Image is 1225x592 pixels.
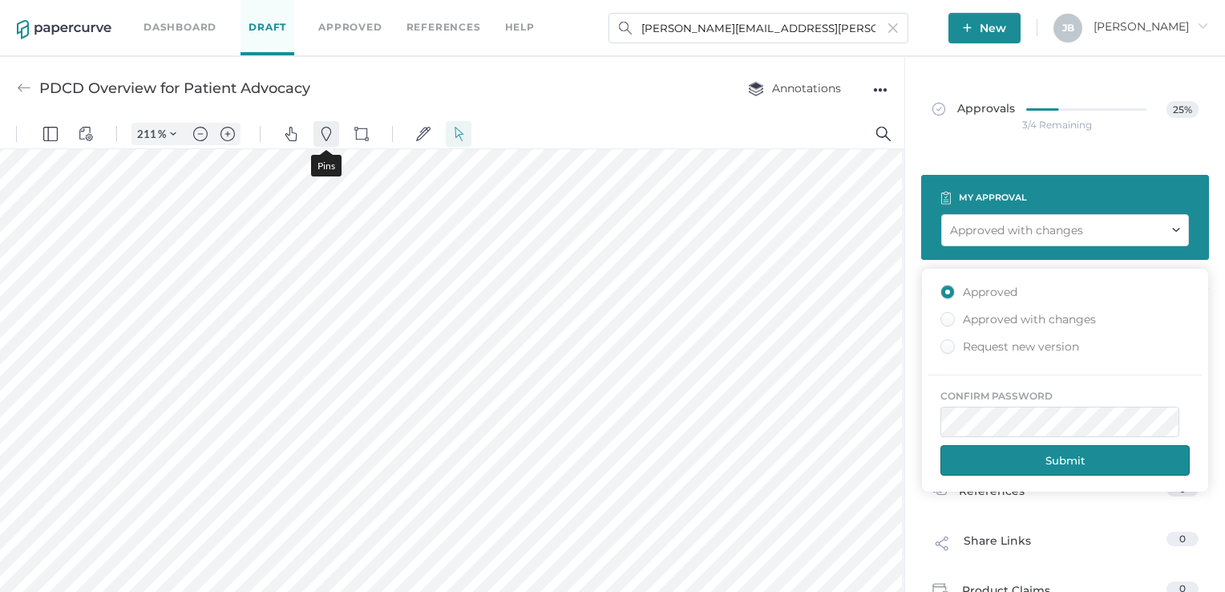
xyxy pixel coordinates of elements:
[43,7,58,22] img: default-leftsidepanel.svg
[188,3,213,26] button: Zoom out
[354,7,369,22] img: shapes-icon.svg
[349,2,374,27] button: Shapes
[932,482,1025,503] div: References
[193,7,208,22] img: default-minus.svg
[732,73,857,103] button: Annotations
[748,81,841,95] span: Annotations
[73,2,99,27] button: View Controls
[932,533,952,558] img: share-link-icon.af96a55c.svg
[220,7,235,22] img: default-plus.svg
[17,81,31,95] img: back-arrow-grey.72011ae3.svg
[132,7,158,22] input: Set zoom
[1179,533,1186,545] span: 0
[932,103,945,116] img: approved-grey.341b8de9.svg
[748,81,764,96] img: annotation-layers.cc6d0e6b.svg
[39,73,310,103] div: PDCD Overview for Patient Advocacy
[876,7,891,22] img: default-magnifying-glass.svg
[446,2,471,27] button: Select
[959,189,1027,206] div: my approval
[406,18,481,36] a: References
[619,22,632,34] img: search.bf03fe8b.svg
[278,2,304,27] button: Pan
[888,23,898,33] img: cross-light-grey.10ea7ca4.svg
[608,13,908,43] input: Search Workspace
[932,532,1031,562] div: Share Links
[38,2,63,27] button: Panel
[940,339,1079,355] div: Request new version
[1094,19,1208,34] span: [PERSON_NAME]
[313,2,339,27] button: Pins
[416,7,431,22] img: default-sign.svg
[932,482,1199,503] a: References0
[319,7,334,22] img: default-pin.svg
[950,221,1083,239] div: Approved with changes
[505,18,535,36] div: help
[940,312,1096,327] div: Approved with changes
[170,11,176,18] img: chevron.svg
[144,18,216,36] a: Dashboard
[1062,22,1074,34] span: J B
[317,40,335,52] div: Pins
[963,13,1006,43] span: New
[940,285,1017,300] div: Approved
[932,532,1199,562] a: Share Links0
[963,23,972,32] img: plus-white.e19ec114.svg
[17,20,111,39] img: papercurve-logo-colour.7244d18c.svg
[158,8,166,21] span: %
[932,101,1015,119] span: Approvals
[284,7,298,22] img: default-pan.svg
[1166,101,1198,118] span: 25%
[215,3,241,26] button: Zoom in
[79,7,93,22] img: default-viewcontrols.svg
[940,387,1190,405] div: confirm password
[1172,228,1180,233] img: down-chevron.8e65701e.svg
[871,2,896,27] button: Search
[948,13,1021,43] button: New
[451,7,466,22] img: default-select.svg
[940,445,1190,476] button: Submit
[410,2,436,27] button: Signatures
[873,79,887,101] div: ●●●
[1197,20,1208,31] i: arrow_right
[160,3,186,26] button: Zoom Controls
[923,85,1208,147] a: Approvals25%
[941,191,951,205] img: clipboard-icon-white.67177333.svg
[318,18,382,36] a: Approved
